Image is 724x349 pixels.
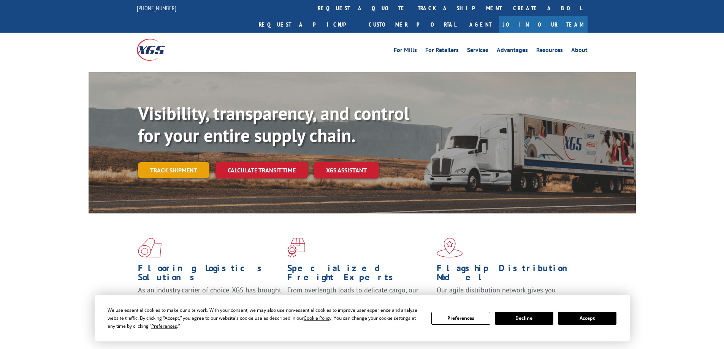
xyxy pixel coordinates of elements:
button: Preferences [431,312,490,325]
p: From overlength loads to delicate cargo, our experienced staff knows the best way to move your fr... [287,286,431,319]
h1: Specialized Freight Experts [287,264,431,286]
span: As an industry carrier of choice, XGS has brought innovation and dedication to flooring logistics... [138,286,281,313]
a: Request a pickup [253,16,363,33]
a: Calculate transit time [215,162,308,178]
a: For Mills [394,47,417,55]
button: Accept [558,312,616,325]
a: [PHONE_NUMBER] [137,4,176,12]
a: Join Our Team [499,16,588,33]
h1: Flooring Logistics Solutions [138,264,282,286]
a: Resources [536,47,563,55]
img: xgs-icon-total-supply-chain-intelligence-red [138,238,162,257]
span: Preferences [151,323,177,329]
div: We use essential cookies to make our site work. With your consent, we may also use non-essential ... [108,306,422,330]
a: Advantages [497,47,528,55]
button: Decline [495,312,553,325]
h1: Flagship Distribution Model [437,264,580,286]
img: xgs-icon-focused-on-flooring-red [287,238,305,257]
span: Cookie Policy [304,315,331,321]
div: Cookie Consent Prompt [95,295,630,341]
a: Services [467,47,488,55]
a: Agent [462,16,499,33]
a: About [571,47,588,55]
img: xgs-icon-flagship-distribution-model-red [437,238,463,257]
a: Customer Portal [363,16,462,33]
b: Visibility, transparency, and control for your entire supply chain. [138,101,409,147]
a: Track shipment [138,162,209,178]
a: XGS ASSISTANT [314,162,379,178]
span: Our agile distribution network gives you nationwide inventory management on demand. [437,286,577,303]
a: For Retailers [425,47,459,55]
